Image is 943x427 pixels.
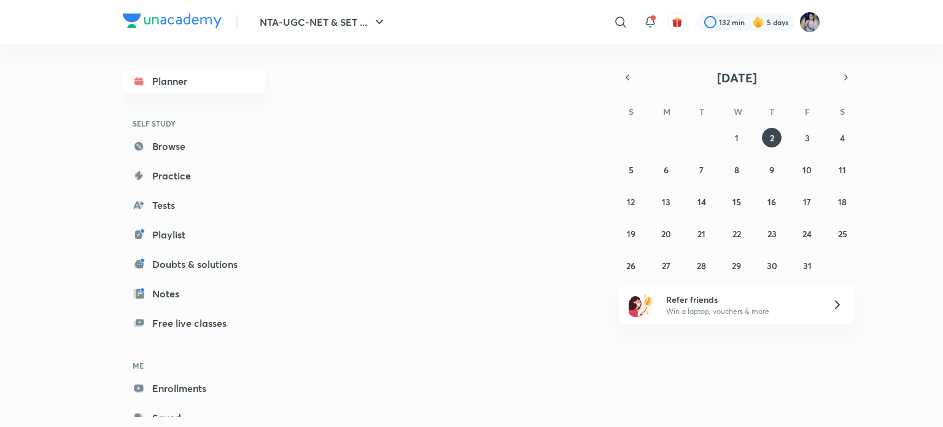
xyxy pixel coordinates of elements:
button: avatar [667,12,687,32]
abbr: October 7, 2025 [699,164,704,176]
a: Tests [123,193,265,217]
button: October 9, 2025 [762,160,782,179]
abbr: October 19, 2025 [627,228,635,240]
button: October 5, 2025 [621,160,641,179]
button: October 31, 2025 [797,256,817,275]
abbr: October 9, 2025 [769,164,774,176]
button: October 3, 2025 [797,128,817,147]
button: October 2, 2025 [762,128,782,147]
abbr: October 13, 2025 [662,196,670,208]
abbr: Thursday [769,106,774,117]
h6: SELF STUDY [123,113,265,134]
button: October 13, 2025 [656,192,676,211]
abbr: October 25, 2025 [838,228,847,240]
h6: ME [123,355,265,376]
abbr: October 30, 2025 [767,260,777,272]
button: October 21, 2025 [692,224,712,243]
abbr: October 1, 2025 [735,132,739,144]
button: October 20, 2025 [656,224,676,243]
span: [DATE] [717,69,757,86]
a: Enrollments [123,376,265,401]
abbr: Saturday [840,106,845,117]
button: October 1, 2025 [727,128,747,147]
abbr: October 6, 2025 [664,164,669,176]
abbr: October 2, 2025 [770,132,774,144]
img: streak [752,16,764,28]
abbr: October 12, 2025 [627,196,635,208]
h6: Refer friends [666,293,817,306]
button: October 24, 2025 [797,224,817,243]
abbr: Sunday [629,106,634,117]
abbr: October 3, 2025 [805,132,810,144]
button: NTA-UGC-NET & SET ... [252,10,394,34]
button: October 26, 2025 [621,256,641,275]
button: October 15, 2025 [727,192,747,211]
abbr: October 18, 2025 [838,196,847,208]
abbr: October 28, 2025 [697,260,706,272]
abbr: October 21, 2025 [697,228,705,240]
a: Doubts & solutions [123,252,265,276]
abbr: October 22, 2025 [732,228,741,240]
iframe: Help widget launcher [834,379,929,413]
button: October 25, 2025 [832,224,852,243]
button: October 11, 2025 [832,160,852,179]
a: Playlist [123,222,265,247]
button: October 23, 2025 [762,224,782,243]
abbr: October 11, 2025 [839,164,846,176]
abbr: October 26, 2025 [626,260,635,272]
abbr: October 27, 2025 [662,260,670,272]
abbr: October 24, 2025 [802,228,812,240]
abbr: October 15, 2025 [732,196,741,208]
button: October 18, 2025 [832,192,852,211]
button: October 28, 2025 [692,256,712,275]
img: Tanya Gautam [799,12,820,33]
button: October 16, 2025 [762,192,782,211]
abbr: October 31, 2025 [803,260,812,272]
button: October 14, 2025 [692,192,712,211]
button: October 22, 2025 [727,224,747,243]
a: Browse [123,134,265,159]
button: [DATE] [636,69,837,86]
button: October 19, 2025 [621,224,641,243]
abbr: October 4, 2025 [840,132,845,144]
img: avatar [672,17,683,28]
img: referral [629,292,653,317]
img: Company Logo [123,14,222,28]
button: October 29, 2025 [727,256,747,275]
abbr: October 17, 2025 [803,196,811,208]
abbr: Friday [805,106,810,117]
abbr: October 5, 2025 [629,164,634,176]
a: Planner [123,69,265,93]
p: Win a laptop, vouchers & more [666,306,817,317]
a: Free live classes [123,311,265,335]
abbr: October 16, 2025 [767,196,776,208]
a: Company Logo [123,14,222,31]
button: October 7, 2025 [692,160,712,179]
button: October 8, 2025 [727,160,747,179]
button: October 12, 2025 [621,192,641,211]
abbr: Monday [663,106,670,117]
abbr: October 10, 2025 [802,164,812,176]
button: October 6, 2025 [656,160,676,179]
button: October 27, 2025 [656,256,676,275]
abbr: October 8, 2025 [734,164,739,176]
button: October 10, 2025 [797,160,817,179]
abbr: Tuesday [699,106,704,117]
button: October 30, 2025 [762,256,782,275]
abbr: October 14, 2025 [697,196,706,208]
button: October 17, 2025 [797,192,817,211]
abbr: October 29, 2025 [732,260,741,272]
button: October 4, 2025 [832,128,852,147]
a: Practice [123,163,265,188]
abbr: October 20, 2025 [661,228,671,240]
abbr: Wednesday [734,106,742,117]
abbr: October 23, 2025 [767,228,777,240]
a: Notes [123,281,265,306]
